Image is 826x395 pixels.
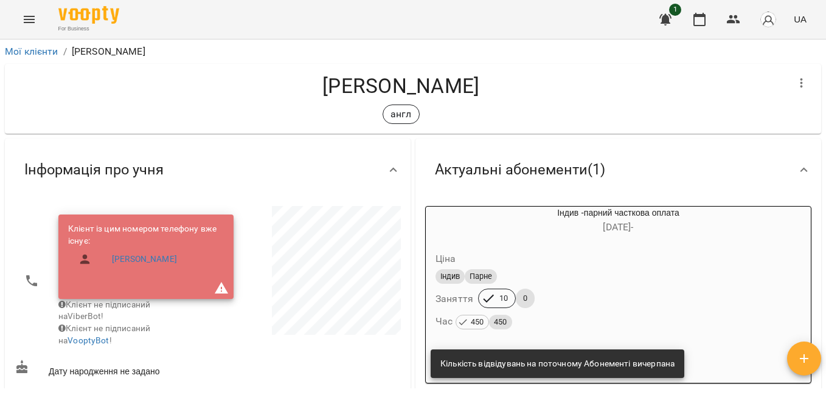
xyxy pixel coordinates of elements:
[436,250,456,267] h6: Ціна
[426,207,811,345] button: Індив -парний часткова оплата[DATE]- ЦінаІндивПарнеЗаняття100Час 450450
[5,44,821,59] nav: breadcrumb
[15,5,44,34] button: Menu
[436,271,465,282] span: Індив
[435,160,605,179] span: Актуальні абонементи ( 1 )
[68,223,224,276] ul: Клієнт із цим номером телефону вже існує:
[603,221,633,233] span: [DATE] -
[58,25,119,33] span: For Business
[440,353,675,375] div: Кількість відвідувань на поточному Абонементі вичерпана
[669,4,681,16] span: 1
[58,6,119,24] img: Voopty Logo
[12,357,208,380] div: Дату народження не задано
[58,300,150,321] span: Клієнт не підписаний на ViberBot!
[436,290,473,307] h6: Заняття
[72,44,145,59] p: [PERSON_NAME]
[466,315,488,329] span: 450
[383,105,420,124] div: англ
[390,107,412,122] p: англ
[492,293,515,304] span: 10
[68,335,109,345] a: VooptyBot
[465,271,497,282] span: Парне
[63,44,67,59] li: /
[112,253,177,266] a: [PERSON_NAME]
[516,293,535,304] span: 0
[794,13,807,26] span: UA
[760,11,777,28] img: avatar_s.png
[58,323,150,345] span: Клієнт не підписаний на !
[489,315,512,329] span: 450
[24,160,164,179] span: Інформація про учня
[415,139,821,201] div: Актуальні абонементи(1)
[5,139,411,201] div: Інформація про учня
[426,207,811,236] div: Індив -парний часткова оплата
[436,313,512,330] h6: Час
[789,8,811,30] button: UA
[5,46,58,57] a: Мої клієнти
[15,74,787,98] h4: [PERSON_NAME]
